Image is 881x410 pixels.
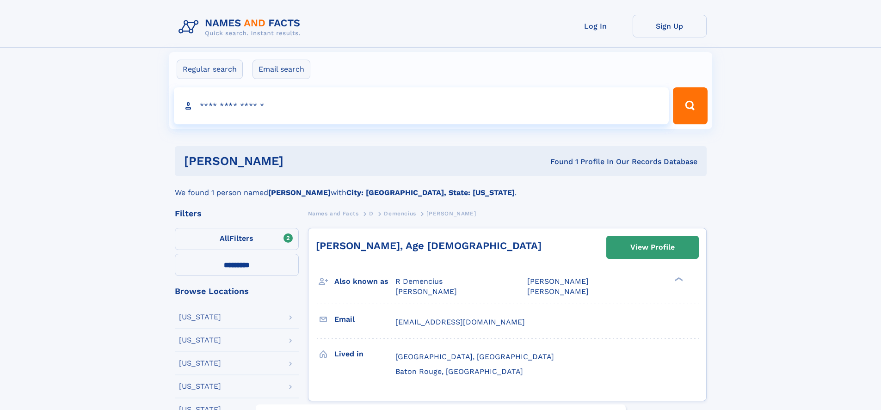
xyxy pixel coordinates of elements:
b: [PERSON_NAME] [268,188,331,197]
div: [US_STATE] [179,313,221,321]
label: Filters [175,228,299,250]
span: Demencius [384,210,416,217]
a: Sign Up [633,15,707,37]
span: Baton Rouge, [GEOGRAPHIC_DATA] [395,367,523,376]
span: [PERSON_NAME] [426,210,476,217]
h3: Lived in [334,346,395,362]
span: [PERSON_NAME] [527,287,589,296]
div: We found 1 person named with . [175,176,707,198]
span: [GEOGRAPHIC_DATA], [GEOGRAPHIC_DATA] [395,352,554,361]
label: Email search [253,60,310,79]
a: D [369,208,374,219]
div: [US_STATE] [179,337,221,344]
span: R Demencius [395,277,443,286]
a: Log In [559,15,633,37]
h3: Also known as [334,274,395,289]
button: Search Button [673,87,707,124]
span: D [369,210,374,217]
h1: [PERSON_NAME] [184,155,417,167]
h3: Email [334,312,395,327]
div: Found 1 Profile In Our Records Database [417,157,697,167]
a: Names and Facts [308,208,359,219]
b: City: [GEOGRAPHIC_DATA], State: [US_STATE] [346,188,515,197]
span: [EMAIL_ADDRESS][DOMAIN_NAME] [395,318,525,326]
input: search input [174,87,669,124]
label: Regular search [177,60,243,79]
div: [US_STATE] [179,383,221,390]
div: ❯ [672,276,684,282]
div: Filters [175,209,299,218]
a: View Profile [607,236,698,258]
span: All [220,234,229,243]
span: [PERSON_NAME] [395,287,457,296]
div: [US_STATE] [179,360,221,367]
span: [PERSON_NAME] [527,277,589,286]
div: View Profile [630,237,675,258]
img: Logo Names and Facts [175,15,308,40]
div: Browse Locations [175,287,299,295]
a: [PERSON_NAME], Age [DEMOGRAPHIC_DATA] [316,240,542,251]
a: Demencius [384,208,416,219]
